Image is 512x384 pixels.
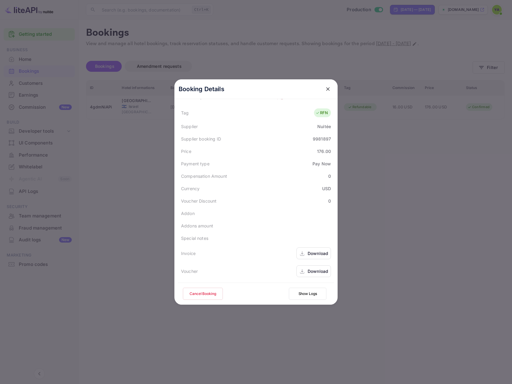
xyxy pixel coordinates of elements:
div: Pay Now [312,161,331,167]
div: 9981897 [313,136,331,142]
div: Price [181,148,191,154]
div: Payment type [181,161,210,167]
div: Voucher Discount [181,198,216,204]
button: Cancel Booking [183,288,223,300]
div: Supplier [181,123,198,130]
button: Show Logs [289,288,326,300]
div: Currency [181,185,200,192]
div: Voucher [181,268,198,274]
div: Special notes [181,235,208,241]
div: Addons amount [181,223,213,229]
div: Supplier booking ID [181,136,221,142]
div: Compensation Amount [181,173,227,179]
div: RFN [315,110,328,116]
div: Nuitée [317,123,331,130]
div: Tag [181,110,189,116]
button: close [322,84,333,94]
div: Download [308,250,328,257]
p: Booking Details [179,84,224,94]
div: 0 [328,198,331,204]
div: Invoice [181,250,196,257]
div: 0 [328,173,331,179]
div: Addon [181,210,195,217]
div: USD [322,185,331,192]
div: Download [308,268,328,274]
div: 176.00 [317,148,331,154]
